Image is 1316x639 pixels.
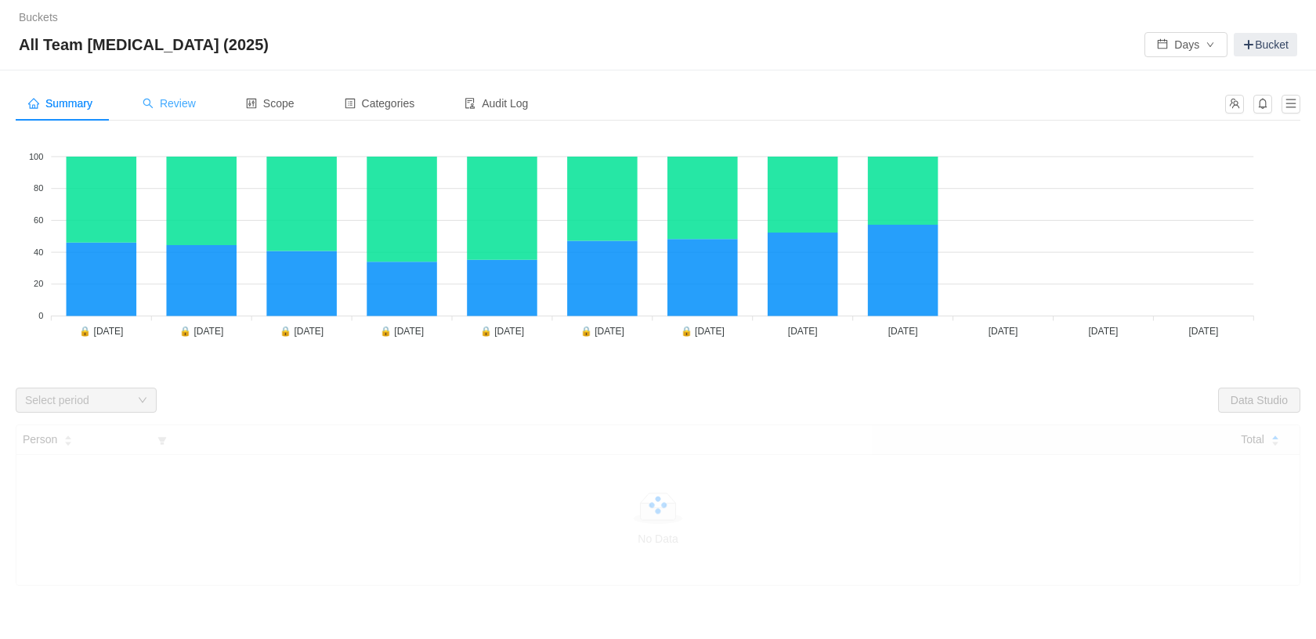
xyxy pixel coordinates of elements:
tspan: 40 [34,247,43,257]
span: Categories [345,97,415,110]
tspan: [DATE] [989,326,1018,337]
span: Review [143,97,196,110]
button: icon: menu [1282,95,1300,114]
i: icon: home [28,98,39,109]
tspan: [DATE] [1188,326,1218,337]
span: Summary [28,97,92,110]
tspan: 🔒 [DATE] [280,325,324,337]
tspan: 🔒 [DATE] [681,325,725,337]
tspan: [DATE] [788,326,818,337]
a: Buckets [19,11,58,23]
tspan: 80 [34,183,43,193]
button: icon: team [1225,95,1244,114]
tspan: 🔒 [DATE] [480,325,524,337]
tspan: [DATE] [1089,326,1119,337]
tspan: 🔒 [DATE] [79,325,123,337]
i: icon: down [138,395,147,406]
tspan: 🔒 [DATE] [380,325,424,337]
button: icon: bell [1253,95,1272,114]
span: All Team [MEDICAL_DATA] (2025) [19,32,278,57]
i: icon: profile [345,98,356,109]
tspan: 🔒 [DATE] [580,325,624,337]
tspan: 0 [38,311,43,320]
tspan: 100 [29,152,43,161]
tspan: 🔒 [DATE] [179,325,223,337]
span: Audit Log [465,97,528,110]
button: icon: calendarDaysicon: down [1144,32,1227,57]
i: icon: control [246,98,257,109]
span: Scope [246,97,295,110]
tspan: [DATE] [888,326,918,337]
tspan: 60 [34,215,43,225]
tspan: 20 [34,279,43,288]
i: icon: audit [465,98,475,109]
a: Bucket [1234,33,1297,56]
i: icon: search [143,98,154,109]
div: Select period [25,392,130,408]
